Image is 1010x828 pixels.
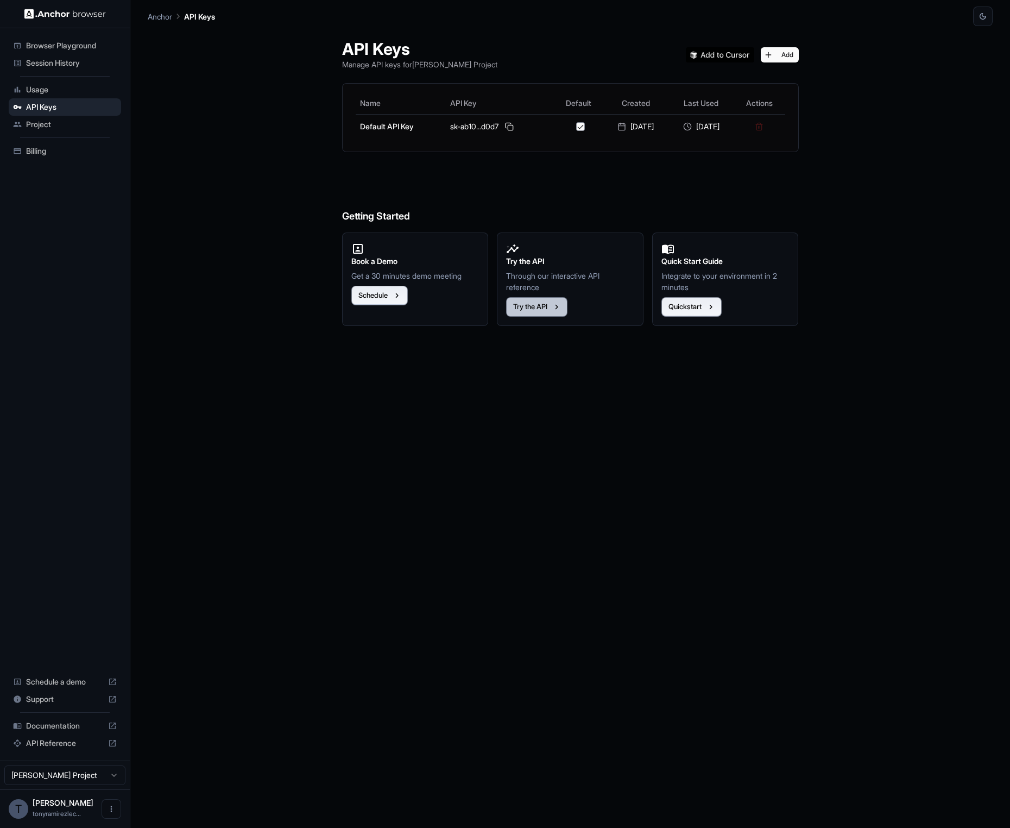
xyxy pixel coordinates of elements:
div: sk-ab10...d0d7 [450,120,549,133]
th: Actions [734,92,785,114]
div: Browser Playground [9,37,121,54]
button: Schedule [351,286,408,305]
div: Billing [9,142,121,160]
button: Quickstart [661,297,722,317]
span: tonyramirezlecca@gmail.com [33,810,81,818]
p: Anchor [148,11,172,22]
h2: Try the API [506,255,634,267]
div: API Keys [9,98,121,116]
th: API Key [446,92,553,114]
div: Usage [9,81,121,98]
th: Last Used [668,92,734,114]
th: Name [356,92,446,114]
div: T [9,799,28,819]
span: Schedule a demo [26,676,104,687]
h2: Book a Demo [351,255,479,267]
div: Documentation [9,717,121,735]
button: Try the API [506,297,567,317]
span: Session History [26,58,117,68]
div: Project [9,116,121,133]
h6: Getting Started [342,165,799,224]
div: Schedule a demo [9,673,121,691]
p: API Keys [184,11,215,22]
span: Tony Ramirez [33,798,93,807]
span: Browser Playground [26,40,117,51]
p: Manage API keys for [PERSON_NAME] Project [342,59,497,70]
img: Add anchorbrowser MCP server to Cursor [686,47,754,62]
button: Copy API key [503,120,516,133]
th: Default [554,92,603,114]
div: [DATE] [608,121,664,132]
th: Created [603,92,668,114]
nav: breadcrumb [148,10,215,22]
img: Anchor Logo [24,9,106,19]
span: Documentation [26,720,104,731]
span: Project [26,119,117,130]
p: Get a 30 minutes demo meeting [351,270,479,281]
div: Support [9,691,121,708]
td: Default API Key [356,114,446,139]
div: API Reference [9,735,121,752]
h2: Quick Start Guide [661,255,790,267]
span: API Keys [26,102,117,112]
span: Billing [26,146,117,156]
button: Open menu [102,799,121,819]
div: Session History [9,54,121,72]
span: API Reference [26,738,104,749]
p: Integrate to your environment in 2 minutes [661,270,790,293]
span: Usage [26,84,117,95]
span: Support [26,694,104,705]
button: Add [761,47,799,62]
h1: API Keys [342,39,497,59]
div: [DATE] [673,121,729,132]
p: Through our interactive API reference [506,270,634,293]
